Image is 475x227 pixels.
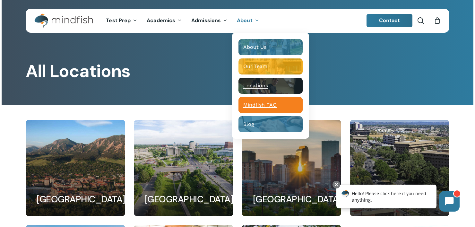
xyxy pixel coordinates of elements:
[434,17,441,24] a: Cart
[186,18,232,23] a: Admissions
[238,58,303,74] a: Our Team
[243,83,268,89] span: Locations
[243,102,277,108] span: Mindfish FAQ
[238,97,303,113] a: Mindfish FAQ
[147,17,175,24] span: Academics
[238,39,303,55] a: About Us
[237,17,253,24] span: About
[379,17,400,24] span: Contact
[101,18,142,23] a: Test Prep
[101,9,263,33] nav: Main Menu
[238,78,303,94] a: Locations
[26,9,449,33] header: Main Menu
[243,63,267,69] span: Our Team
[330,179,466,218] iframe: Chatbot
[367,14,413,27] a: Contact
[243,44,266,50] span: About Us
[26,61,449,82] h1: All Locations
[106,17,131,24] span: Test Prep
[243,121,254,127] span: Blog
[232,18,264,23] a: About
[191,17,221,24] span: Admissions
[142,18,186,23] a: Academics
[238,116,303,132] a: Blog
